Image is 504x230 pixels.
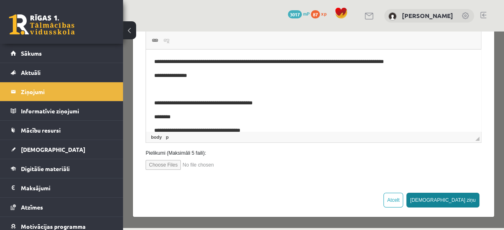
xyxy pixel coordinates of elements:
a: Aktuāli [11,63,113,82]
a: 3017 mP [288,10,310,17]
a: Saite (vadīšanas taustiņš+K) [26,4,38,14]
a: Mācību resursi [11,121,113,140]
a: Informatīvie ziņojumi [11,101,113,120]
a: 87 xp [311,10,331,17]
span: 87 [311,10,320,18]
span: Digitālie materiāli [21,165,70,172]
a: p elements [41,102,48,109]
a: Atzīmes [11,198,113,216]
span: 3017 [288,10,302,18]
label: Pielikumi (Maksimāli 5 faili): [16,118,365,125]
a: Sākums [11,44,113,63]
span: Atzīmes [21,203,43,211]
a: Digitālie materiāli [11,159,113,178]
button: Atcelt [260,161,280,176]
a: Rīgas 1. Tālmācības vidusskola [9,14,75,35]
button: [DEMOGRAPHIC_DATA] ziņu [283,161,356,176]
span: Aktuāli [21,69,41,76]
a: [DEMOGRAPHIC_DATA] [11,140,113,159]
iframe: Bagātinātā teksta redaktors, wiswyg-editor-47433869694240-1758480968-271 [23,18,358,100]
span: Sākums [21,50,42,57]
span: Motivācijas programma [21,223,86,230]
legend: Ziņojumi [21,82,113,101]
body: Bagātinātā teksta redaktors, wiswyg-editor-47433869694240-1758480968-271 [8,8,327,155]
span: [DEMOGRAPHIC_DATA] [21,146,85,153]
legend: Informatīvie ziņojumi [21,101,113,120]
a: body elements [26,102,40,109]
span: mP [303,10,310,17]
img: Roberts Šmelds [388,12,397,20]
span: Mācību resursi [21,126,61,134]
a: Atsaistīt [38,4,49,14]
a: Maksājumi [11,178,113,197]
a: Ziņojumi [11,82,113,101]
legend: Maksājumi [21,178,113,197]
span: xp [321,10,326,17]
span: Mērogot [352,105,356,109]
a: [PERSON_NAME] [402,11,453,20]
